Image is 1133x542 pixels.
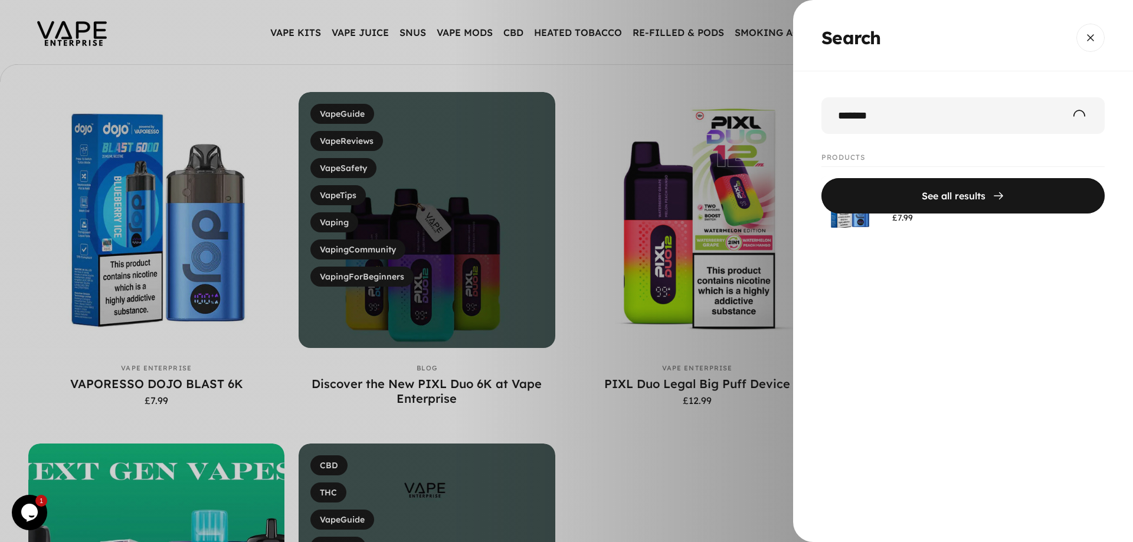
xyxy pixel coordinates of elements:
[821,176,878,233] img: Vaporesso Dojo
[821,178,1105,213] button: See all results
[12,495,50,530] iframe: chat widget
[821,29,881,47] span: Search
[1076,24,1105,52] button: Close
[821,153,1105,167] p: Products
